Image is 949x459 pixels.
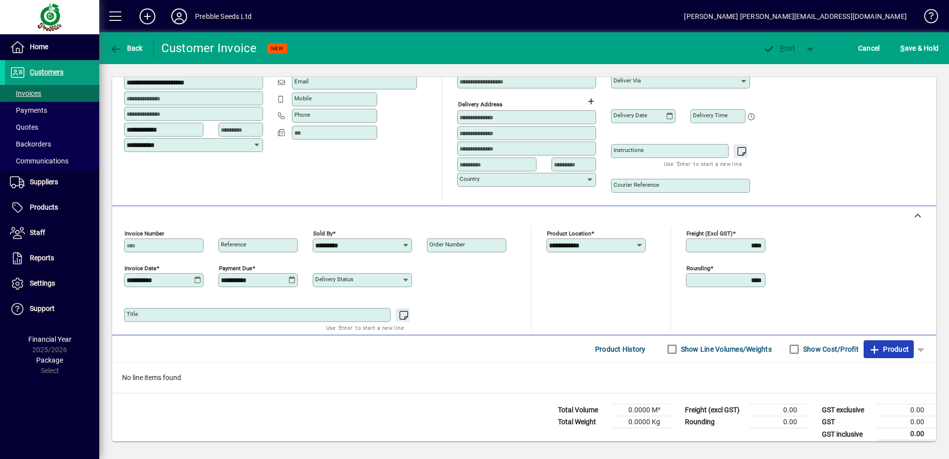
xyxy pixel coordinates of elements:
[30,68,64,76] span: Customers
[271,45,283,52] span: NEW
[5,102,99,119] a: Payments
[780,44,785,52] span: P
[877,416,936,428] td: 0.00
[28,335,71,343] span: Financial Year
[749,404,809,416] td: 0.00
[112,363,936,393] div: No line items found
[595,341,646,357] span: Product History
[5,119,99,136] a: Quotes
[5,246,99,271] a: Reports
[5,221,99,245] a: Staff
[5,297,99,321] a: Support
[664,158,742,169] mat-hint: Use 'Enter' to start a new line
[612,416,672,428] td: 0.0000 Kg
[107,39,145,57] button: Back
[758,39,800,57] button: Post
[5,271,99,296] a: Settings
[125,230,164,237] mat-label: Invoice number
[326,322,404,333] mat-hint: Use 'Enter' to start a new line
[5,153,99,169] a: Communications
[5,170,99,195] a: Suppliers
[900,44,904,52] span: S
[5,35,99,60] a: Home
[5,136,99,153] a: Backorders
[613,77,641,84] mat-label: Deliver via
[10,157,68,165] span: Communications
[917,2,937,34] a: Knowledge Base
[583,93,599,109] button: Choose address
[5,195,99,220] a: Products
[294,95,312,102] mat-label: Mobile
[613,147,644,153] mat-label: Instructions
[686,230,733,237] mat-label: Freight (excl GST)
[864,340,914,358] button: Product
[195,8,252,24] div: Prebble Seeds Ltd
[125,265,156,272] mat-label: Invoice date
[591,340,650,358] button: Product History
[313,230,333,237] mat-label: Sold by
[900,40,939,56] span: ave & Hold
[817,428,877,441] td: GST inclusive
[99,39,154,57] app-page-header-button: Back
[30,305,55,312] span: Support
[869,341,909,357] span: Product
[10,123,38,131] span: Quotes
[110,44,143,52] span: Back
[10,106,47,114] span: Payments
[613,112,647,119] mat-label: Delivery date
[547,230,591,237] mat-label: Product location
[315,276,353,283] mat-label: Delivery status
[127,310,138,317] mat-label: Title
[221,241,246,248] mat-label: Reference
[294,111,310,118] mat-label: Phone
[163,7,195,25] button: Profile
[763,44,795,52] span: ost
[36,356,63,364] span: Package
[553,416,612,428] td: Total Weight
[801,344,859,354] label: Show Cost/Profit
[10,140,51,148] span: Backorders
[132,7,163,25] button: Add
[680,416,749,428] td: Rounding
[856,39,882,57] button: Cancel
[817,404,877,416] td: GST exclusive
[877,404,936,416] td: 0.00
[161,40,257,56] div: Customer Invoice
[877,428,936,441] td: 0.00
[858,40,880,56] span: Cancel
[30,279,55,287] span: Settings
[30,43,48,51] span: Home
[686,265,710,272] mat-label: Rounding
[460,175,479,182] mat-label: Country
[294,78,309,85] mat-label: Email
[612,404,672,416] td: 0.0000 M³
[30,229,45,236] span: Staff
[680,404,749,416] td: Freight (excl GST)
[429,241,465,248] mat-label: Order number
[30,178,58,186] span: Suppliers
[693,112,728,119] mat-label: Delivery time
[817,416,877,428] td: GST
[5,85,99,102] a: Invoices
[553,404,612,416] td: Total Volume
[30,203,58,211] span: Products
[219,265,252,272] mat-label: Payment due
[898,39,941,57] button: Save & Hold
[684,8,907,24] div: [PERSON_NAME] [PERSON_NAME][EMAIL_ADDRESS][DOMAIN_NAME]
[30,254,54,262] span: Reports
[613,181,659,188] mat-label: Courier Reference
[10,89,41,97] span: Invoices
[749,416,809,428] td: 0.00
[679,344,772,354] label: Show Line Volumes/Weights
